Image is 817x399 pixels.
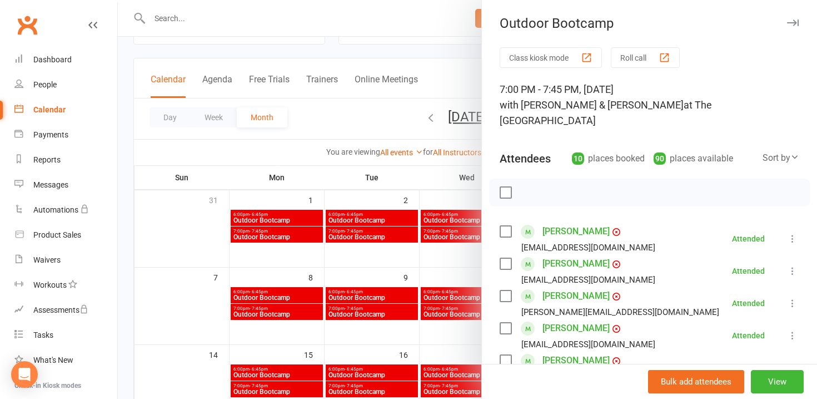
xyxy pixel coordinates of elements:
a: Reports [14,147,117,173]
button: Roll call [611,47,680,68]
a: Automations [14,198,117,223]
a: Waivers [14,248,117,273]
div: Waivers [33,255,61,264]
div: Product Sales [33,230,81,239]
div: What's New [33,356,73,364]
div: Tasks [33,331,53,339]
button: Bulk add attendees [648,370,744,393]
a: [PERSON_NAME] [542,319,610,337]
div: Attendees [500,151,551,166]
div: places available [654,151,733,166]
a: [PERSON_NAME] [542,287,610,305]
a: Assessments [14,298,117,323]
div: places booked [572,151,645,166]
div: Messages [33,180,68,189]
a: Clubworx [13,11,41,39]
a: Messages [14,173,117,198]
a: Tasks [14,323,117,348]
div: [PERSON_NAME][EMAIL_ADDRESS][DOMAIN_NAME] [521,305,719,319]
div: [EMAIL_ADDRESS][DOMAIN_NAME] [521,337,655,352]
div: Open Intercom Messenger [11,361,38,388]
div: Assessments [33,306,88,314]
div: Payments [33,130,68,139]
a: [PERSON_NAME] [542,255,610,273]
div: Dashboard [33,55,72,64]
div: Attended [732,299,765,307]
div: Attended [732,235,765,243]
div: Workouts [33,280,67,289]
div: 90 [654,152,666,165]
div: Outdoor Bootcamp [482,16,817,31]
div: Calendar [33,105,66,114]
div: People [33,80,57,89]
div: 10 [572,152,584,165]
a: Dashboard [14,47,117,72]
button: View [751,370,804,393]
button: Class kiosk mode [500,47,602,68]
a: [PERSON_NAME] [542,352,610,370]
a: Product Sales [14,223,117,248]
div: Attended [732,332,765,339]
div: Automations [33,205,78,214]
div: [EMAIL_ADDRESS][DOMAIN_NAME] [521,273,655,287]
a: What's New [14,348,117,373]
div: 7:00 PM - 7:45 PM, [DATE] [500,82,799,129]
div: Sort by [763,151,799,165]
a: Payments [14,122,117,147]
span: with [PERSON_NAME] & [PERSON_NAME] [500,99,684,111]
div: [EMAIL_ADDRESS][DOMAIN_NAME] [521,240,655,255]
a: Calendar [14,97,117,122]
div: Attended [732,267,765,275]
a: People [14,72,117,97]
a: Workouts [14,273,117,298]
div: Reports [33,155,61,164]
a: [PERSON_NAME] [542,223,610,240]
